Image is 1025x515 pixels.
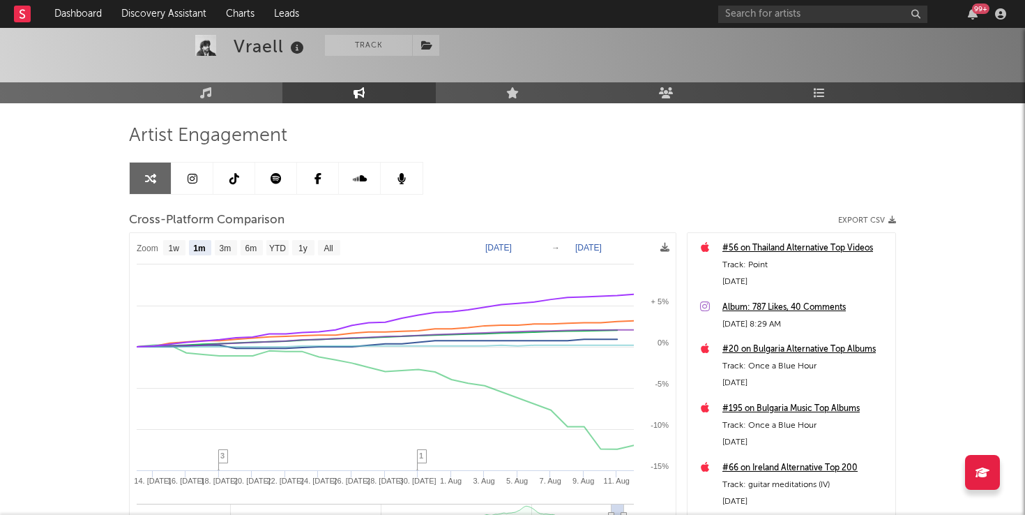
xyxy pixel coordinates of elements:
[234,35,307,58] div: Vraell
[651,462,669,470] text: -15%
[722,477,888,493] div: Track: guitar meditations (IV)
[220,451,225,460] span: 3
[722,299,888,316] a: Album: 787 Likes, 40 Comments
[193,244,205,253] text: 1m
[722,375,888,391] div: [DATE]
[485,243,512,253] text: [DATE]
[400,477,436,485] text: 30. [DATE]
[722,240,888,257] a: #56 on Thailand Alternative Top Videos
[651,421,669,429] text: -10%
[722,341,888,358] a: #20 on Bulgaria Alternative Top Albums
[137,244,158,253] text: Zoom
[655,380,669,388] text: -5%
[220,244,231,253] text: 3m
[540,477,561,485] text: 7. Aug
[419,451,423,460] span: 1
[718,6,927,23] input: Search for artists
[838,216,896,225] button: Export CSV
[167,477,204,485] text: 16. [DATE]
[169,244,180,253] text: 1w
[298,244,307,253] text: 1y
[129,212,284,229] span: Cross-Platform Comparison
[722,434,888,451] div: [DATE]
[325,35,412,56] button: Track
[722,460,888,477] a: #66 on Ireland Alternative Top 200
[134,477,171,485] text: 14. [DATE]
[722,358,888,375] div: Track: Once a Blue Hour
[575,243,602,253] text: [DATE]
[473,477,495,485] text: 3. Aug
[324,244,333,253] text: All
[722,493,888,510] div: [DATE]
[722,274,888,290] div: [DATE]
[245,244,257,253] text: 6m
[658,338,669,347] text: 0%
[366,477,403,485] text: 28. [DATE]
[722,417,888,434] div: Track: Once a Blue Hour
[968,8,978,20] button: 99+
[552,243,560,253] text: →
[440,477,462,485] text: 1. Aug
[269,244,286,253] text: YTD
[234,477,271,485] text: 20. [DATE]
[572,477,594,485] text: 9. Aug
[722,316,888,333] div: [DATE] 8:29 AM
[506,477,528,485] text: 5. Aug
[972,3,989,14] div: 99 +
[604,477,630,485] text: 11. Aug
[300,477,337,485] text: 24. [DATE]
[266,477,303,485] text: 22. [DATE]
[722,401,888,417] a: #195 on Bulgaria Music Top Albums
[333,477,370,485] text: 26. [DATE]
[722,257,888,274] div: Track: Point
[200,477,237,485] text: 18. [DATE]
[651,297,669,306] text: + 5%
[129,128,287,144] span: Artist Engagement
